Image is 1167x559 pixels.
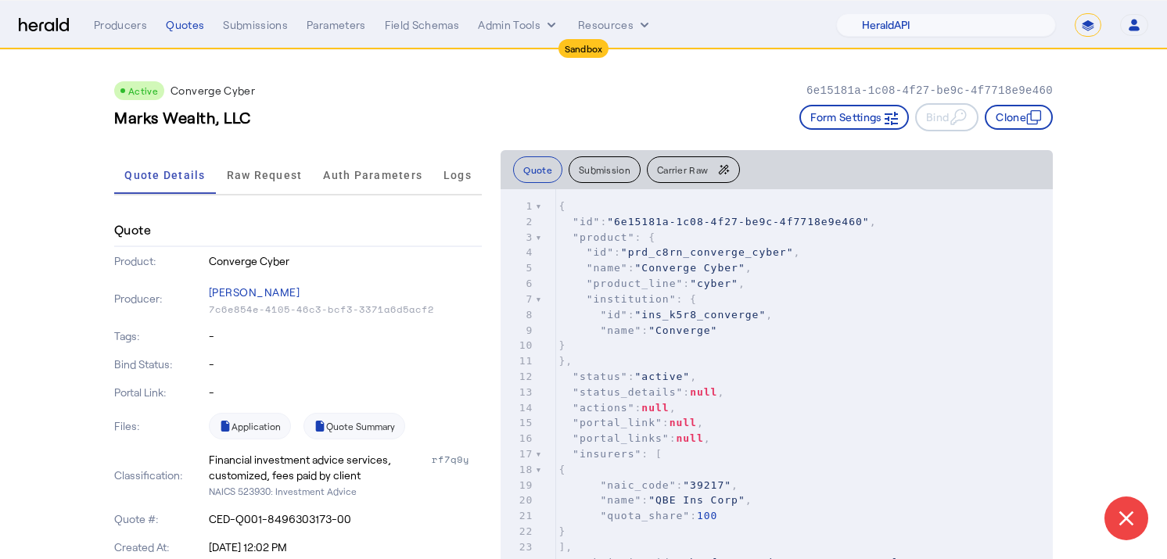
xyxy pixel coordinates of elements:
div: 15 [501,415,535,431]
p: 6e15181a-1c08-4f27-be9c-4f7718e9e460 [806,83,1053,99]
button: Carrier Raw [647,156,740,183]
span: "status_details" [573,386,683,398]
p: Converge Cyber [209,253,483,269]
span: : , [558,432,710,444]
span: Auth Parameters [323,170,422,181]
div: 13 [501,385,535,400]
span: "6e15181a-1c08-4f27-be9c-4f7718e9e460" [607,216,869,228]
span: "QBE Ins Corp" [648,494,745,506]
p: 7c6e854e-4105-46c3-bcf3-3371a6d5acf2 [209,303,483,316]
p: Bind Status: [114,357,206,372]
span: "name" [587,262,628,274]
div: Field Schemas [385,17,460,33]
span: : [558,510,717,521]
span: "ins_k5r8_converge" [635,309,767,321]
div: 20 [501,493,535,508]
p: Classification: [114,468,206,483]
span: "Converge Cyber" [635,262,745,274]
span: "id" [600,309,627,321]
span: "active" [635,371,691,382]
button: Submission [569,156,641,183]
span: } [558,525,566,537]
button: Form Settings [799,105,909,130]
div: Producers [94,17,147,33]
div: 21 [501,508,535,524]
div: 12 [501,369,535,385]
button: Bind [915,103,978,131]
img: Herald Logo [19,18,69,33]
span: : , [558,246,800,258]
span: "portal_link" [573,417,662,428]
div: 11 [501,353,535,369]
div: 16 [501,431,535,446]
span: 100 [697,510,717,521]
span: "portal_links" [573,432,670,444]
span: : , [558,278,745,289]
a: Application [209,413,291,439]
button: Clone [985,105,1053,130]
div: 2 [501,214,535,230]
span: "id" [573,216,600,228]
span: "39217" [683,479,731,491]
h4: Quote [114,220,151,239]
div: 9 [501,323,535,339]
span: "name" [600,494,641,506]
p: Files: [114,418,206,434]
span: "insurers" [573,448,641,460]
span: : { [558,231,655,243]
span: : , [558,371,697,382]
span: : , [558,402,676,414]
span: ], [558,541,573,553]
a: Quote Summary [303,413,405,439]
div: rf7q9y [432,452,482,483]
p: Portal Link: [114,385,206,400]
p: Producer: [114,291,206,306]
span: : , [558,216,876,228]
span: Active [128,85,158,96]
div: 17 [501,446,535,462]
span: : , [558,386,724,398]
span: : [558,324,717,336]
span: "Converge" [648,324,717,336]
div: 6 [501,276,535,292]
p: - [209,385,483,400]
p: - [209,357,483,372]
span: }, [558,355,573,367]
span: : { [558,293,697,305]
span: "product" [573,231,634,243]
div: Submissions [223,17,288,33]
p: Product: [114,253,206,269]
div: 22 [501,524,535,539]
span: : , [558,417,703,428]
div: 18 [501,462,535,478]
span: "name" [600,324,641,336]
div: 8 [501,307,535,323]
div: 3 [501,230,535,245]
div: 5 [501,260,535,276]
p: NAICS 523930: Investment Advice [209,483,483,499]
div: Financial investment advice services, customized, fees paid by client [209,452,429,483]
span: : , [558,494,752,506]
button: Quote [513,156,562,183]
span: null [676,432,703,444]
div: 4 [501,245,535,260]
div: 19 [501,478,535,493]
h3: Marks Wealth, LLC [114,106,251,128]
span: null [670,417,697,428]
span: : , [558,262,752,274]
div: Sandbox [558,39,609,58]
span: Logs [443,170,472,181]
span: Carrier Raw [657,165,708,174]
button: Resources dropdown menu [578,17,652,33]
button: internal dropdown menu [478,17,559,33]
span: : [ [558,448,662,460]
span: "prd_c8rn_converge_cyber" [621,246,794,258]
span: : , [558,479,738,491]
span: null [641,402,669,414]
div: 10 [501,338,535,353]
span: Quote Details [124,170,205,181]
p: Tags: [114,328,206,344]
span: { [558,464,566,475]
span: "quota_share" [600,510,690,521]
span: "status" [573,371,628,382]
